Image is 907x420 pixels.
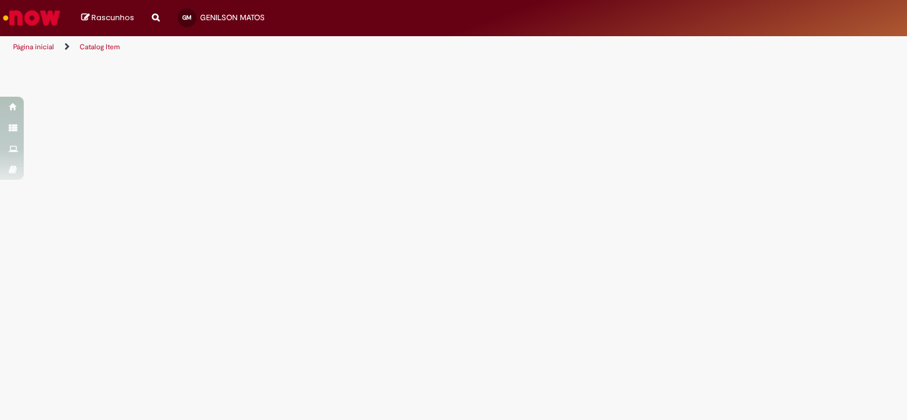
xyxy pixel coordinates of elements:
span: GENILSON MATOS [200,12,265,23]
ul: Trilhas de página [9,36,596,58]
span: GM [182,14,192,21]
a: Página inicial [13,42,54,52]
img: ServiceNow [1,6,62,30]
a: Catalog Item [80,42,120,52]
a: Rascunhos [81,12,134,24]
span: Rascunhos [91,12,134,23]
